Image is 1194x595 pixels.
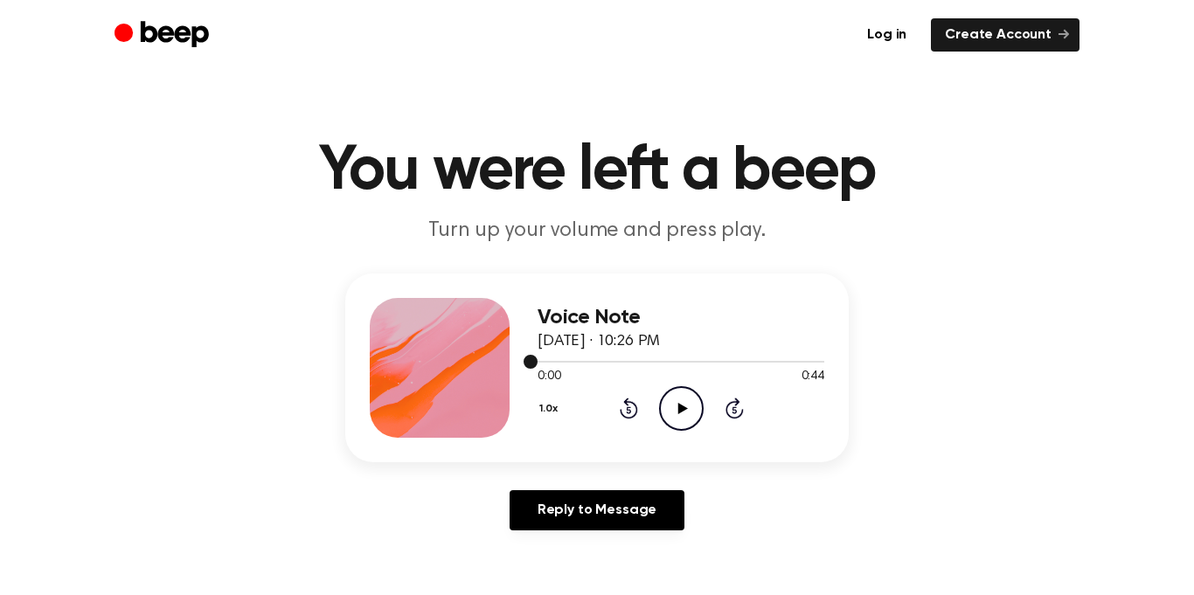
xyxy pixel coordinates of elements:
h1: You were left a beep [149,140,1045,203]
a: Log in [853,18,920,52]
a: Create Account [931,18,1079,52]
button: 1.0x [538,394,565,424]
h3: Voice Note [538,306,824,329]
span: [DATE] · 10:26 PM [538,334,660,349]
span: 0:00 [538,368,560,386]
a: Beep [115,18,213,52]
p: Turn up your volume and press play. [261,217,933,246]
a: Reply to Message [510,490,684,530]
span: 0:44 [802,368,824,386]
